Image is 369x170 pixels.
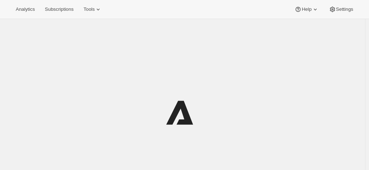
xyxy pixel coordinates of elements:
button: Settings [325,4,358,14]
button: Analytics [11,4,39,14]
button: Tools [79,4,106,14]
span: Tools [83,6,95,12]
span: Subscriptions [45,6,73,12]
button: Help [290,4,323,14]
span: Analytics [16,6,35,12]
button: Subscriptions [40,4,78,14]
span: Settings [336,6,353,12]
span: Help [302,6,311,12]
